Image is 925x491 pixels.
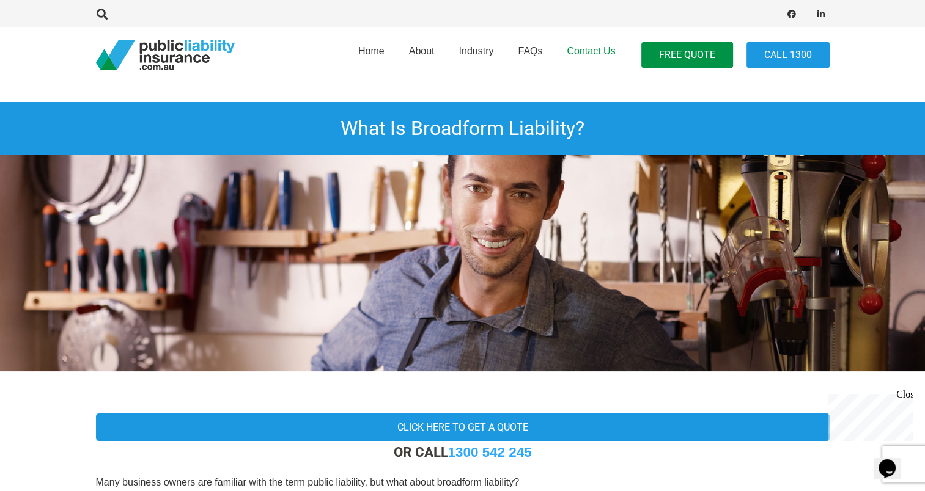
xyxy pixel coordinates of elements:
[96,40,235,70] a: pli_logotransparent
[96,476,830,489] p: Many business owners are familiar with the term public liability, but what about broadform liabil...
[518,46,542,56] span: FAQs
[783,5,800,23] a: Facebook
[346,24,397,86] a: Home
[448,445,532,460] a: 1300 542 245
[397,24,447,86] a: About
[5,5,84,89] div: Chat live with an agent now!Close
[641,42,733,69] a: FREE QUOTE
[409,46,435,56] span: About
[358,46,385,56] span: Home
[96,413,830,441] a: Click here to get a quote
[90,9,115,20] a: Search
[394,444,532,460] strong: OR CALL
[506,24,555,86] a: FAQs
[746,42,830,69] a: Call 1300
[824,389,913,441] iframe: chat widget
[555,24,627,86] a: Contact Us
[446,24,506,86] a: Industry
[874,442,913,479] iframe: chat widget
[567,46,615,56] span: Contact Us
[813,5,830,23] a: LinkedIn
[459,46,493,56] span: Industry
